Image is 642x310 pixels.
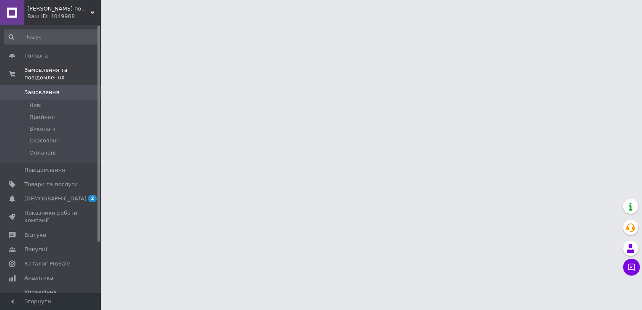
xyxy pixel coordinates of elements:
span: Магазин подарунків [27,5,90,13]
span: Замовлення [24,89,59,96]
span: Головна [24,52,48,60]
span: Показники роботи компанії [24,209,78,224]
span: Повідомлення [24,166,65,174]
span: Прийняті [29,113,55,121]
span: Нові [29,102,42,109]
span: Оплачені [29,149,56,157]
span: Покупці [24,246,47,253]
span: 2 [88,195,97,202]
span: Каталог ProSale [24,260,70,268]
span: Управління сайтом [24,289,78,304]
span: Виконані [29,125,55,133]
span: Товари та послуги [24,181,78,188]
input: Пошук [4,29,99,45]
span: Скасовані [29,137,58,144]
span: [DEMOGRAPHIC_DATA] [24,195,87,202]
span: Аналітика [24,274,53,282]
button: Чат з покупцем [623,259,640,276]
div: Ваш ID: 4049968 [27,13,101,20]
span: Замовлення та повідомлення [24,66,101,81]
span: Відгуки [24,231,46,239]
